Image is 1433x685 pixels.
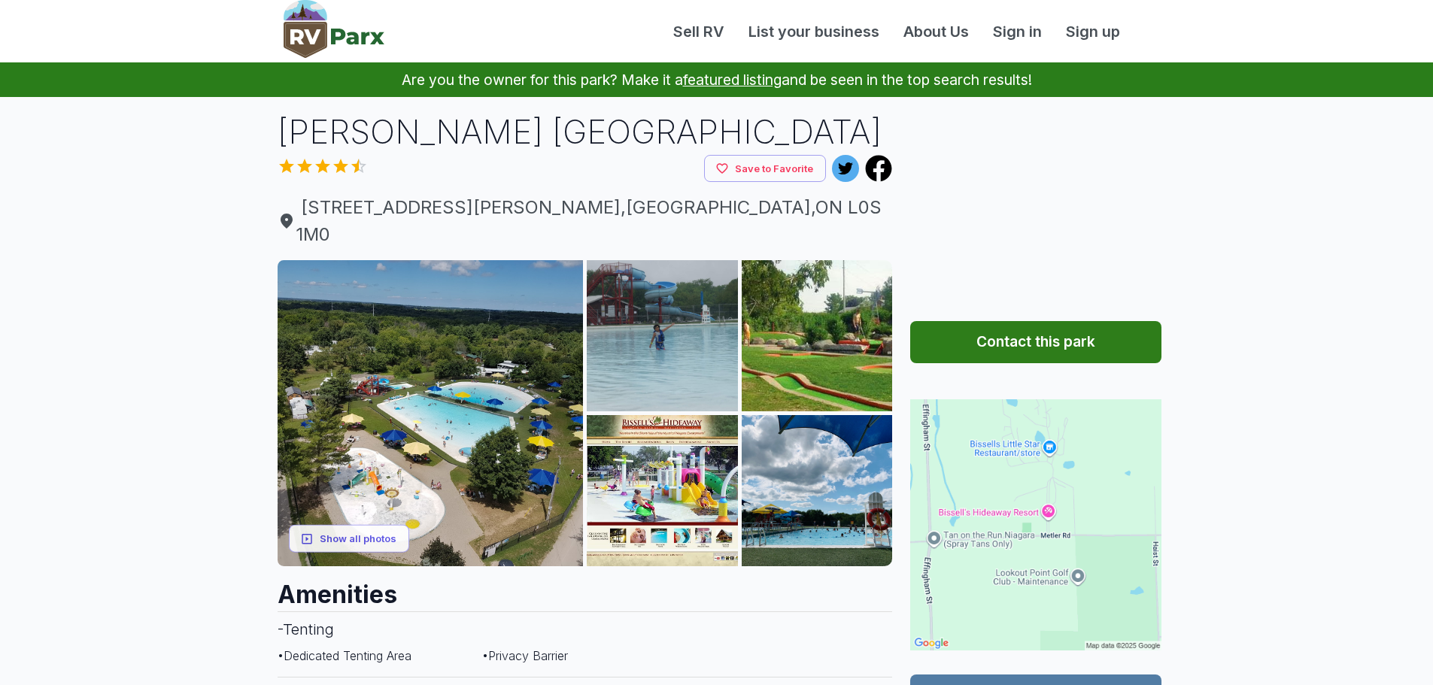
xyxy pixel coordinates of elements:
a: [STREET_ADDRESS][PERSON_NAME],[GEOGRAPHIC_DATA],ON L0S 1M0 [278,194,893,248]
span: • Dedicated Tenting Area [278,648,411,663]
p: Are you the owner for this park? Make it a and be seen in the top search results! [18,62,1415,97]
h3: - Tenting [278,611,893,647]
img: Map for Bissell's Hideaway Resort [910,399,1161,650]
button: Show all photos [289,525,409,553]
a: Sign in [981,20,1054,43]
span: • Privacy Barrier [482,648,568,663]
a: featured listing [683,71,782,89]
span: [STREET_ADDRESS][PERSON_NAME] , [GEOGRAPHIC_DATA] , ON L0S 1M0 [278,194,893,248]
h2: Amenities [278,566,893,611]
iframe: Advertisement [910,109,1161,297]
h1: [PERSON_NAME] [GEOGRAPHIC_DATA] [278,109,893,155]
a: About Us [891,20,981,43]
button: Contact this park [910,321,1161,363]
a: Sign up [1054,20,1132,43]
a: List your business [736,20,891,43]
img: AAcXr8rR0iQ-Zl4Wao4CGoY-dNrXWnCsuBBzx4BZyaiwzsNJJcODLCo451DcLMpKBbmcboa_97BFlDpskKMVxzGdGD4FIRvwj... [587,415,738,566]
a: Sell RV [661,20,736,43]
button: Save to Favorite [704,155,826,183]
img: AAcXr8pYX9C8UbXCKiekg3r3BAfAwrgN_uHrjojDHOxDi2f7OU0R1OjsL1aiKwTNur5mZ7QQXhzpRP9MI9V47LikTzht8Gssm... [278,260,584,566]
img: AAcXr8rR6k9f3RKrnYavetJj_fSBnNnQY3cB62Q2IwkntKbzXd4sR_l9bV32A2GephLteEOQZkgP_LJQWj3m8n-suLsWKqkVb... [742,260,893,411]
img: AAcXr8oyAEhW-fRdKZdXTTvhqy36yMTR0ocsut1t0zxRLv7q7UBkV26rtRa9ZkT4LVn4Bqd6ELvnDR3Cuf9YRm2DtHuBOnAL1... [587,260,738,411]
img: AAcXr8ovSwK9drbCBs9PDOe0oyqC9L2pQmgZU49nzxEW07AqgJ-8jI189G4wPUpLy3RDXFBjREXJAQ_W8p5yh_4wLwy0tu2CL... [742,415,893,566]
